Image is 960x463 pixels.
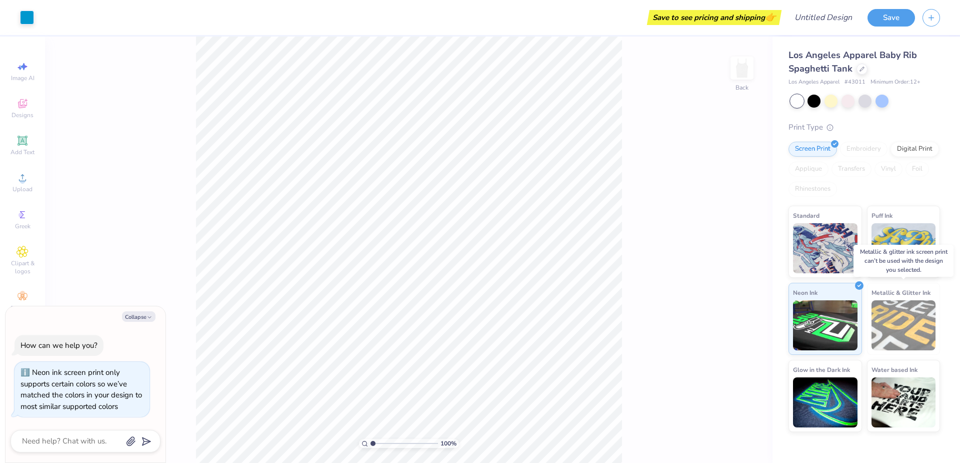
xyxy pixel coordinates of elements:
div: Applique [788,162,828,177]
span: Add Text [10,148,34,156]
div: Back [735,83,748,92]
div: Metallic & glitter ink screen print can’t be used with the design you selected. [853,245,953,277]
div: Neon ink screen print only supports certain colors so we’ve matched the colors in your design to ... [20,367,142,411]
div: Transfers [831,162,871,177]
span: Metallic & Glitter Ink [871,287,930,298]
span: 👉 [765,11,776,23]
span: Upload [12,185,32,193]
input: Untitled Design [786,8,860,28]
span: Water based Ink [871,364,917,375]
img: Puff Ink [871,223,936,273]
button: Collapse [122,311,155,322]
span: Glow in the Dark Ink [793,364,850,375]
div: Vinyl [874,162,902,177]
span: Neon Ink [793,287,817,298]
button: Save [867,9,915,27]
span: Decorate [10,304,34,312]
div: How can we help you? [20,340,97,350]
span: Image AI [11,74,34,82]
span: Los Angeles Apparel Baby Rib Spaghetti Tank [788,49,917,75]
div: Print Type [788,122,940,133]
img: Metallic & Glitter Ink [871,300,936,350]
div: Screen Print [788,142,837,157]
img: Water based Ink [871,377,936,427]
img: Glow in the Dark Ink [793,377,857,427]
div: Foil [905,162,929,177]
span: Los Angeles Apparel [788,78,839,87]
span: Minimum Order: 12 + [870,78,920,87]
span: 100 % [440,439,456,448]
img: Standard [793,223,857,273]
span: Standard [793,210,819,221]
div: Save to see pricing and shipping [649,10,779,25]
img: Back [732,58,752,78]
img: Neon Ink [793,300,857,350]
div: Rhinestones [788,182,837,197]
span: Greek [15,222,30,230]
span: # 43011 [844,78,865,87]
div: Digital Print [890,142,939,157]
span: Puff Ink [871,210,892,221]
div: Embroidery [840,142,887,157]
span: Designs [11,111,33,119]
span: Clipart & logos [5,259,40,275]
